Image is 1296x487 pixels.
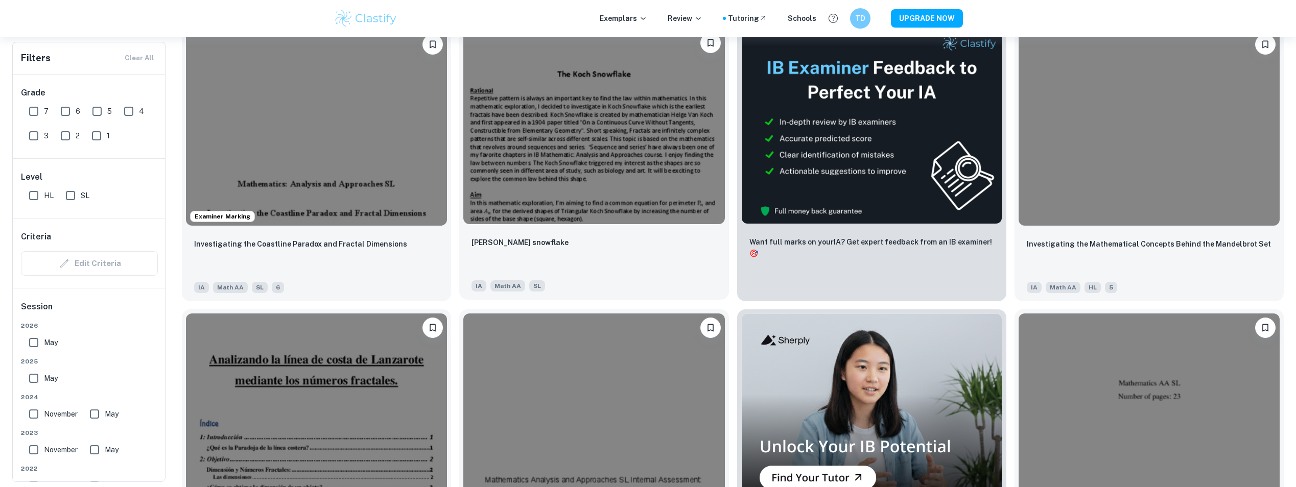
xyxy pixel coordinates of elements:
span: 4 [139,106,144,117]
span: SL [81,190,89,201]
span: 2024 [21,393,158,402]
button: Help and Feedback [824,10,842,27]
p: Exemplars [600,13,647,24]
p: Koch snowflake [472,237,569,248]
span: IA [194,282,209,293]
span: 5 [1105,282,1117,293]
button: Bookmark [700,318,721,338]
button: Bookmark [1255,34,1276,55]
p: Want full marks on your IA ? Get expert feedback from an IB examiner! [749,236,994,259]
button: TD [850,8,870,29]
span: 2025 [21,357,158,366]
span: May [105,408,119,420]
img: Math AA IA example thumbnail: Investigating the Mathematical Concepts [1019,30,1280,226]
h6: Grade [21,87,158,99]
a: Tutoring [728,13,767,24]
span: 2023 [21,428,158,437]
a: BookmarkInvestigating the Mathematical Concepts Behind the Mandelbrot SetIAMath AAHL5 [1015,26,1284,301]
a: ThumbnailWant full marks on yourIA? Get expert feedback from an IB examiner! [737,26,1006,301]
h6: Level [21,171,158,183]
span: 6 [76,106,80,117]
a: Examiner MarkingBookmarkInvestigating the Coastline Paradox and Fractal DimensionsIAMath AASL6 [182,26,451,301]
span: Math AA [490,280,525,291]
img: Clastify logo [334,8,398,29]
span: HL [44,190,54,201]
img: Thumbnail [741,30,1002,224]
p: Investigating the Coastline Paradox and Fractal Dimensions [194,238,407,250]
a: Schools [788,13,816,24]
button: Bookmark [1255,318,1276,338]
button: Bookmark [422,318,443,338]
p: Investigating the Mathematical Concepts Behind the Mandelbrot Set [1027,238,1271,250]
span: Math AA [1046,282,1080,293]
span: November [44,408,78,420]
a: BookmarkKoch snowflakeIAMath AASL [459,26,728,301]
button: UPGRADE NOW [891,9,963,28]
img: Math AA IA example thumbnail: Investigating the Coastline Paradox and [186,30,447,226]
span: May [105,444,119,455]
span: 2022 [21,464,158,473]
span: 3 [44,130,49,141]
div: Criteria filters are unavailable when searching by topic [21,251,158,276]
span: 5 [107,106,112,117]
h6: Session [21,301,158,321]
span: May [44,373,58,384]
span: 2026 [21,321,158,330]
span: 7 [44,106,49,117]
span: 🎯 [749,249,758,257]
button: Bookmark [700,33,721,53]
button: Bookmark [422,34,443,55]
span: 2 [76,130,80,141]
h6: TD [854,13,866,24]
p: Review [668,13,702,24]
span: Math AA [213,282,248,293]
span: 6 [272,282,284,293]
span: SL [252,282,268,293]
h6: Filters [21,51,51,65]
span: SL [529,280,545,291]
h6: Criteria [21,231,51,243]
span: HL [1085,282,1101,293]
span: May [44,337,58,348]
span: November [44,444,78,455]
span: IA [472,280,486,291]
span: 1 [107,130,110,141]
span: Examiner Marking [191,212,254,221]
img: Math AA IA example thumbnail: Koch snowflake [463,29,724,224]
span: IA [1027,282,1042,293]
